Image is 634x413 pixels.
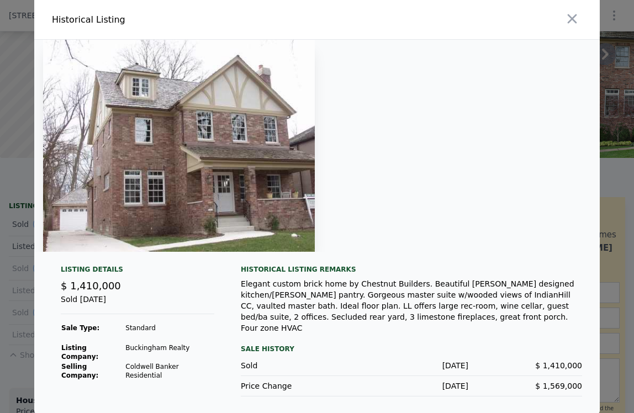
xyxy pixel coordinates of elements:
[535,382,582,390] span: $ 1,569,000
[241,278,582,333] div: Elegant custom brick home by Chestnut Builders. Beautiful [PERSON_NAME] designed kitchen/[PERSON_...
[535,361,582,370] span: $ 1,410,000
[61,294,214,314] div: Sold [DATE]
[241,265,582,274] div: Historical Listing remarks
[61,363,98,379] strong: Selling Company:
[61,324,99,332] strong: Sale Type:
[61,265,214,278] div: Listing Details
[241,380,355,391] div: Price Change
[125,362,214,380] td: Coldwell Banker Residential
[52,13,313,27] div: Historical Listing
[61,344,98,361] strong: Listing Company:
[43,40,315,252] img: Property Img
[241,342,582,356] div: Sale History
[355,380,468,391] div: [DATE]
[125,323,214,333] td: Standard
[355,360,468,371] div: [DATE]
[125,343,214,362] td: Buckingham Realty
[241,360,355,371] div: Sold
[61,280,121,292] span: $ 1,410,000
